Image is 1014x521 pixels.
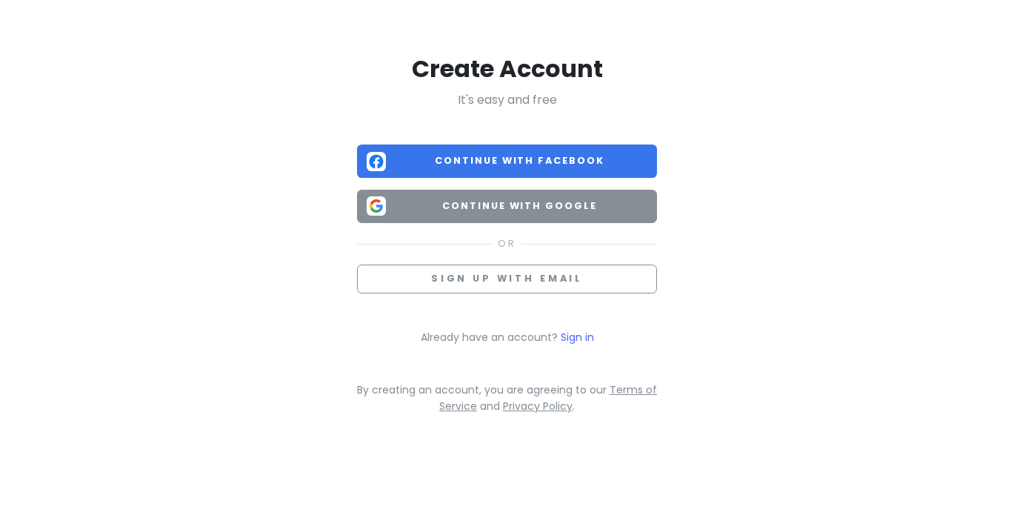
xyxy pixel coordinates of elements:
[392,199,647,213] span: Continue with Google
[392,153,647,168] span: Continue with Facebook
[503,399,573,414] a: Privacy Policy
[367,152,386,171] img: Facebook logo
[357,53,657,84] h2: Create Account
[357,90,657,110] p: It's easy and free
[357,190,657,223] button: Continue with Google
[357,145,657,178] button: Continue with Facebook
[357,382,657,415] p: By creating an account, you are agreeing to our and .
[439,382,657,414] a: Terms of Service
[357,265,657,293] button: Sign up with email
[367,196,386,216] img: Google logo
[431,272,583,285] span: Sign up with email
[357,329,657,345] p: Already have an account?
[561,330,594,345] a: Sign in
